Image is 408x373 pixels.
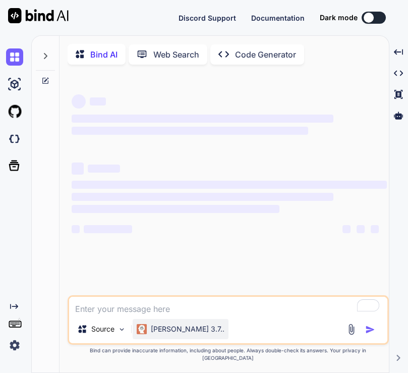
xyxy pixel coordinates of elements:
img: ai-studio [6,76,23,93]
p: Bind can provide inaccurate information, including about people. Always double-check its answers.... [68,347,389,362]
img: Claude 3.7 Sonnet (Anthropic) [137,324,147,334]
span: ‌ [72,127,308,135]
span: Dark mode [320,13,358,23]
span: ‌ [72,181,387,189]
span: ‌ [72,205,279,213]
span: ‌ [371,225,379,233]
img: githubLight [6,103,23,120]
button: Discord Support [179,13,236,23]
p: Source [91,324,114,334]
span: ‌ [342,225,351,233]
p: Web Search [153,48,199,61]
img: chat [6,48,23,66]
img: attachment [345,324,357,335]
p: [PERSON_NAME] 3.7.. [151,324,224,334]
img: Bind AI [8,8,69,23]
img: Pick Models [118,325,126,334]
span: ‌ [88,165,120,173]
span: ‌ [72,163,84,175]
span: ‌ [72,225,80,233]
span: ‌ [84,225,132,233]
span: Discord Support [179,14,236,22]
span: Documentation [251,14,305,22]
p: Bind AI [90,48,118,61]
p: Code Generator [235,48,296,61]
img: darkCloudIdeIcon [6,130,23,147]
button: Documentation [251,13,305,23]
span: ‌ [72,193,333,201]
textarea: To enrich screen reader interactions, please activate Accessibility in Grammarly extension settings [69,297,387,315]
img: icon [365,325,375,335]
span: ‌ [72,115,333,123]
img: settings [6,337,23,354]
span: ‌ [72,94,86,109]
span: ‌ [357,225,365,233]
span: ‌ [90,97,106,105]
